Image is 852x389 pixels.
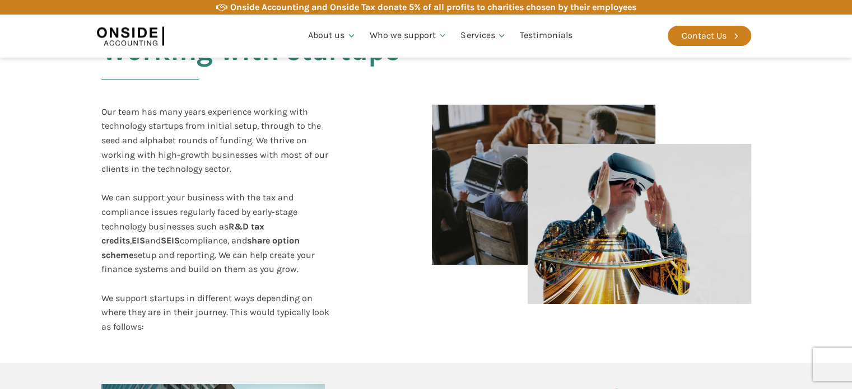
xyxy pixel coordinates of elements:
[513,17,579,55] a: Testimonials
[668,26,751,46] a: Contact Us
[101,105,334,334] div: Our team has many years experience working with technology startups from initial setup, through t...
[301,17,363,55] a: About us
[97,23,164,49] img: Onside Accounting
[161,235,180,246] b: SEIS
[132,235,145,246] b: EIS
[101,235,300,260] b: share option scheme
[363,17,454,55] a: Who we support
[682,29,727,43] div: Contact Us
[101,35,751,93] h2: Working with startups
[454,17,513,55] a: Services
